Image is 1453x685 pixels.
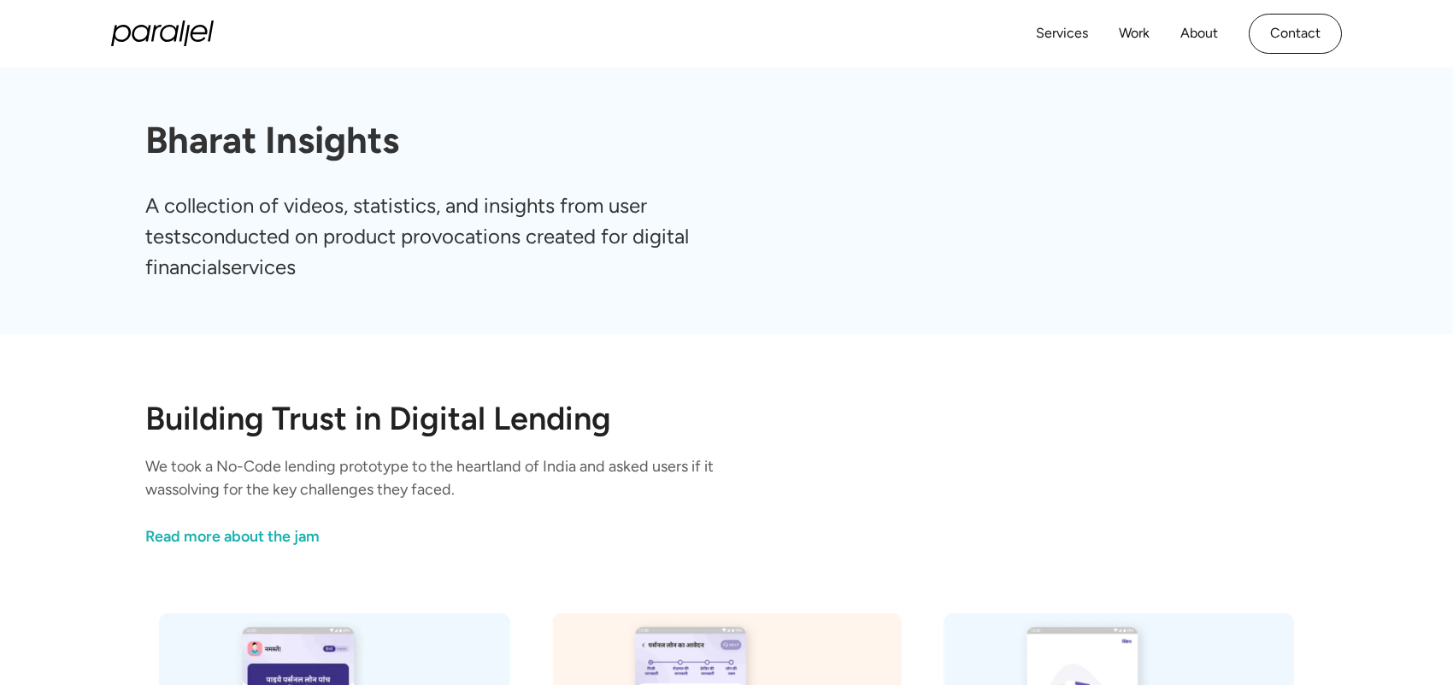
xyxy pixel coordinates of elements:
a: Services [1036,21,1088,46]
div: Read more about the jam [145,525,320,548]
a: About [1180,21,1218,46]
h1: Bharat Insights [145,119,1308,163]
a: link [145,525,785,548]
h2: Building Trust in Digital Lending [145,402,1308,435]
p: A collection of videos, statistics, and insights from user testsconducted on product provocations... [145,190,756,283]
a: Contact [1249,14,1342,54]
p: We took a No-Code lending prototype to the heartland of India and asked users if it wassolving fo... [145,455,785,501]
a: home [111,20,214,46]
a: Work [1119,21,1150,46]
